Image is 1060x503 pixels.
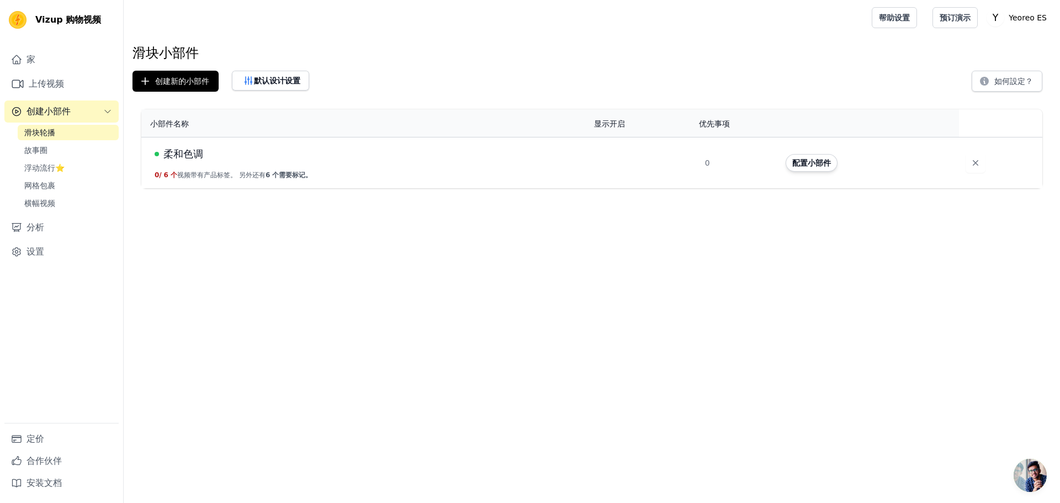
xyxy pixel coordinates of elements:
button: 配置小部件 [786,154,838,172]
font: 0 [705,158,710,167]
font: 柔和色调 [163,148,203,160]
font: 创建小部件 [26,106,71,117]
a: 预订演示 [932,7,978,28]
font: 定价 [26,433,44,444]
a: 横幅视频 [18,195,119,211]
font: 帮助设置 [879,13,910,22]
button: 如何設定？ [972,71,1042,92]
font: 网格包裹 [24,181,55,190]
font: 优先事项 [699,119,730,128]
font: 创建新的小部件 [155,77,209,86]
font: 配置小部件 [792,158,831,167]
button: 删除小部件 [966,153,985,173]
a: 网格包裹 [18,178,119,193]
font: 小部件名称 [150,119,189,128]
font: 故事圈 [24,146,47,155]
font: 浮动流行⭐ [24,163,65,172]
font: 上传视频 [29,78,64,89]
font: 视频带有产品标签。 另外还有 [177,171,266,179]
font: 显示开启 [594,119,625,128]
font: / [159,171,161,179]
a: 故事圈 [18,142,119,158]
font: Yeoreo ES [1009,13,1047,22]
span: 实时发布 [155,152,159,156]
a: 安装文档 [4,472,119,494]
font: Vizup 购物视频 [35,14,101,25]
text: Y [992,12,999,23]
a: 帮助设置 [872,7,917,28]
font: 合作伙伴 [26,456,62,466]
font: 默认设计设置 [254,76,300,85]
a: 如何設定？ [972,78,1042,89]
a: 设置 [4,241,119,263]
a: 浮动流行⭐ [18,160,119,176]
button: Y Yeoreo ES [987,8,1051,28]
font: 设置 [26,246,44,257]
button: 创建小部件 [4,100,119,123]
a: 定价 [4,428,119,450]
a: 开放式聊天 [1014,459,1047,492]
button: 0/ 6 个视频带有产品标签。 另外还有6 个需要标记。 [155,171,312,179]
font: 0 [155,171,159,179]
font: 滑块小部件 [132,45,199,61]
font: 滑块轮播 [24,128,55,137]
font: 6 个 [266,171,279,179]
font: 预订演示 [940,13,971,22]
a: 上传视频 [4,73,119,95]
font: 分析 [26,222,44,232]
button: 默认设计设置 [232,71,309,91]
font: 家 [26,54,35,65]
img: Vizup [9,11,26,29]
font: 安装文档 [26,478,62,488]
button: 创建新的小部件 [132,71,219,92]
a: 分析 [4,216,119,239]
font: 需要标记。 [279,171,312,179]
a: 合作伙伴 [4,450,119,472]
a: 家 [4,49,119,71]
a: 滑块轮播 [18,125,119,140]
font: 如何設定？ [994,77,1033,86]
font: 横幅视频 [24,199,55,208]
font: 6 个 [164,171,178,179]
